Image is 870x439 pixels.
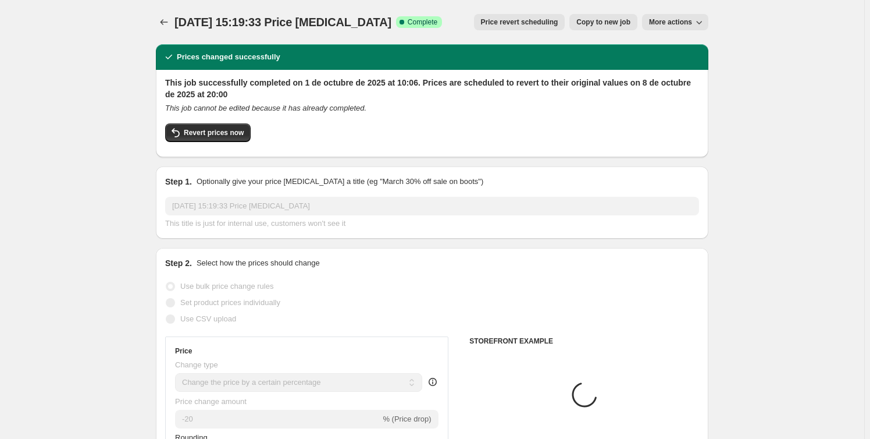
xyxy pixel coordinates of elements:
input: -15 [175,410,380,429]
button: Price change jobs [156,14,172,30]
h2: Step 2. [165,257,192,269]
span: Complete [408,17,437,27]
input: 30% off holiday sale [165,197,699,215]
button: Revert prices now [165,123,251,142]
div: help [427,376,438,388]
span: Set product prices individually [180,298,280,307]
p: Select how the prices should change [197,257,320,269]
button: Price revert scheduling [474,14,565,30]
button: More actions [642,14,708,30]
span: Copy to new job [576,17,630,27]
span: [DATE] 15:19:33 Price [MEDICAL_DATA] [174,16,391,29]
span: Price change amount [175,397,247,406]
h2: Step 1. [165,176,192,187]
h3: Price [175,346,192,356]
span: % (Price drop) [383,415,431,423]
span: Revert prices now [184,128,244,137]
p: Optionally give your price [MEDICAL_DATA] a title (eg "March 30% off sale on boots") [197,176,483,187]
i: This job cannot be edited because it has already completed. [165,104,366,112]
span: Price revert scheduling [481,17,558,27]
span: Use CSV upload [180,314,236,323]
h2: Prices changed successfully [177,51,280,63]
span: More actions [649,17,692,27]
span: Change type [175,360,218,369]
span: Use bulk price change rules [180,282,273,291]
span: This title is just for internal use, customers won't see it [165,219,345,228]
h6: STOREFRONT EXAMPLE [469,337,699,346]
h2: This job successfully completed on 1 de octubre de 2025 at 10:06. Prices are scheduled to revert ... [165,77,699,100]
button: Copy to new job [569,14,637,30]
